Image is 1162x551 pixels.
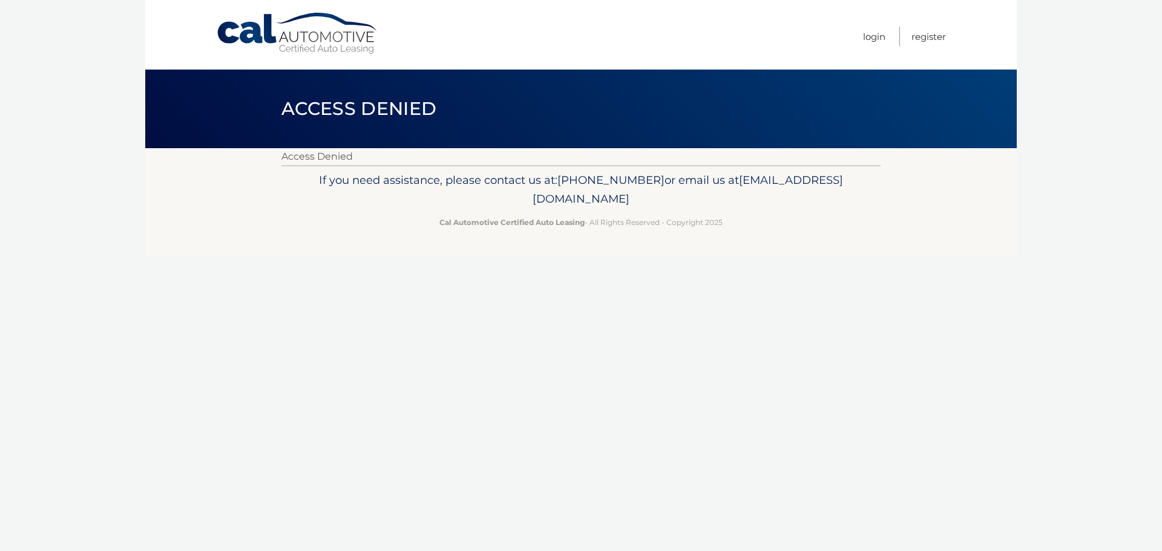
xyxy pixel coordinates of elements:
span: [PHONE_NUMBER] [557,173,665,187]
p: Access Denied [281,148,881,165]
a: Cal Automotive [216,12,379,55]
strong: Cal Automotive Certified Auto Leasing [439,218,585,227]
a: Register [911,27,946,47]
a: Login [863,27,885,47]
p: - All Rights Reserved - Copyright 2025 [289,216,873,229]
span: Access Denied [281,97,436,120]
p: If you need assistance, please contact us at: or email us at [289,171,873,209]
